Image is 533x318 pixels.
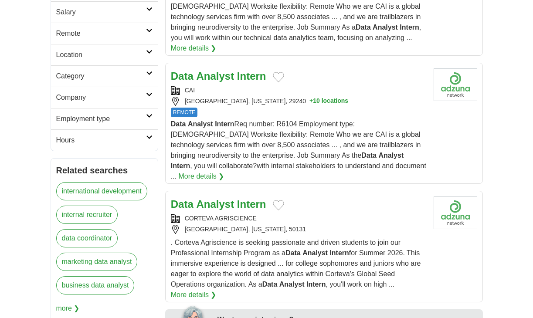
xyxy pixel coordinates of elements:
strong: Intern [306,281,326,288]
div: [GEOGRAPHIC_DATA], [US_STATE], 50131 [171,225,427,234]
button: Add to favorite jobs [273,200,284,210]
h2: Company [56,92,146,103]
strong: Data [361,152,377,159]
div: CORTEVA AGRISCIENCE [171,214,427,223]
strong: Analyst [196,198,234,210]
a: More details ❯ [171,290,217,300]
strong: Analyst [279,281,305,288]
div: [GEOGRAPHIC_DATA], [US_STATE], 29240 [171,97,427,106]
strong: Intern [237,70,266,82]
span: REMOTE [171,108,197,117]
h2: Remote [56,28,146,39]
strong: Data [171,70,194,82]
strong: Analyst [302,249,328,257]
a: Hours [51,129,158,151]
button: Add to favorite jobs [273,72,284,82]
strong: Intern [171,162,190,169]
a: business data analyst [56,276,135,294]
a: international development [56,182,147,200]
strong: Data [171,120,186,128]
strong: Data [171,198,194,210]
h2: Hours [56,135,146,145]
strong: Analyst [373,24,398,31]
a: Category [51,65,158,87]
strong: Intern [215,120,234,128]
a: marketing data analyst [56,253,138,271]
img: Company logo [434,196,477,229]
strong: Intern [237,198,266,210]
h2: Salary [56,7,146,17]
a: Remote [51,23,158,44]
a: Salary [51,1,158,23]
a: Data Analyst Intern [171,70,266,82]
h2: Category [56,71,146,81]
a: More details ❯ [179,171,224,182]
a: Location [51,44,158,65]
a: Company [51,87,158,108]
h2: Location [56,50,146,60]
strong: Intern [400,24,419,31]
span: Req number: R6104 Employment type: [DEMOGRAPHIC_DATA] Worksite flexibility: Remote Who we are CAI... [171,120,426,180]
strong: Analyst [196,70,234,82]
strong: Data [356,24,371,31]
a: Data Analyst Intern [171,198,266,210]
span: . Corteva Agriscience is seeking passionate and driven students to join our Professional Internsh... [171,239,421,288]
button: +10 locations [309,97,348,106]
a: data coordinator [56,229,118,247]
strong: Data [285,249,301,257]
strong: Intern [329,249,349,257]
strong: Analyst [188,120,213,128]
strong: Data [262,281,278,288]
a: Employment type [51,108,158,129]
strong: Analyst [378,152,404,159]
span: + [309,97,313,106]
div: CAI [171,86,427,95]
h2: Related searches [56,164,153,177]
span: more ❯ [56,300,80,317]
a: More details ❯ [171,43,217,54]
h2: Employment type [56,114,146,124]
a: internal recruiter [56,206,118,224]
img: Company logo [434,68,477,101]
